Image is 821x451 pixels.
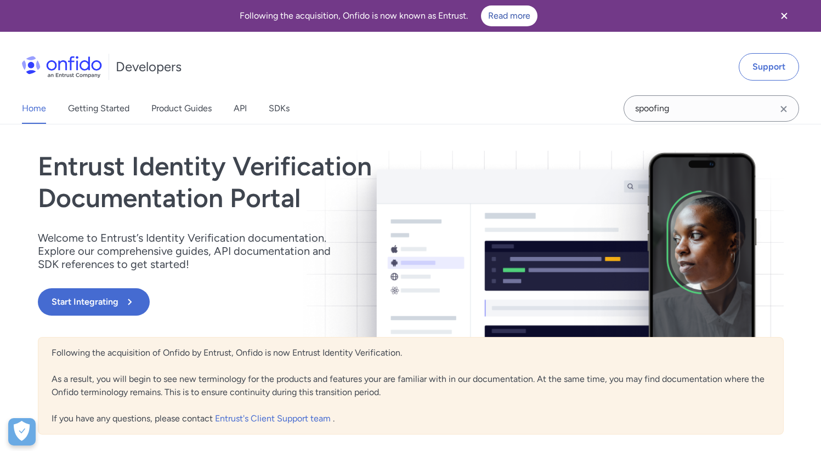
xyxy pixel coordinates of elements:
[234,93,247,124] a: API
[116,58,182,76] h1: Developers
[764,2,805,30] button: Close banner
[778,9,791,22] svg: Close banner
[151,93,212,124] a: Product Guides
[8,418,36,446] button: Open Preferences
[8,418,36,446] div: Cookie Preferences
[22,56,102,78] img: Onfido Logo
[22,93,46,124] a: Home
[739,53,799,81] a: Support
[38,231,345,271] p: Welcome to Entrust’s Identity Verification documentation. Explore our comprehensive guides, API d...
[38,151,560,214] h1: Entrust Identity Verification Documentation Portal
[481,5,537,26] a: Read more
[624,95,799,122] input: Onfido search input field
[215,413,333,424] a: Entrust's Client Support team
[13,5,764,26] div: Following the acquisition, Onfido is now known as Entrust.
[777,102,790,116] svg: Clear search field button
[38,288,150,316] button: Start Integrating
[38,337,784,435] div: Following the acquisition of Onfido by Entrust, Onfido is now Entrust Identity Verification. As a...
[269,93,290,124] a: SDKs
[38,288,560,316] a: Start Integrating
[68,93,129,124] a: Getting Started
